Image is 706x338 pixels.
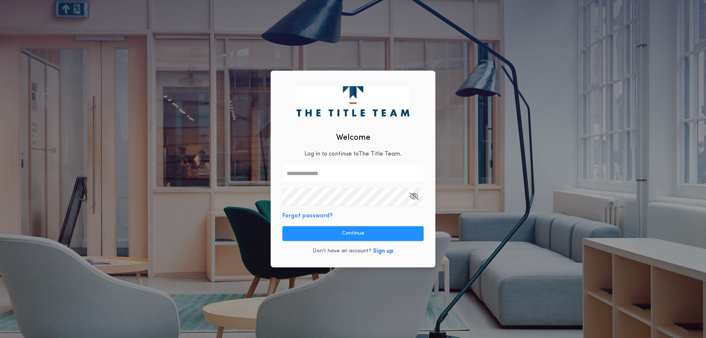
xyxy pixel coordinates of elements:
[296,86,409,116] img: logo
[282,211,333,220] button: Forgot password?
[373,247,393,256] button: Sign up
[282,226,424,241] button: Continue
[304,150,402,159] p: Log in to continue to The Title Team .
[313,248,371,255] p: Don't have an account?
[336,132,370,144] h2: Welcome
